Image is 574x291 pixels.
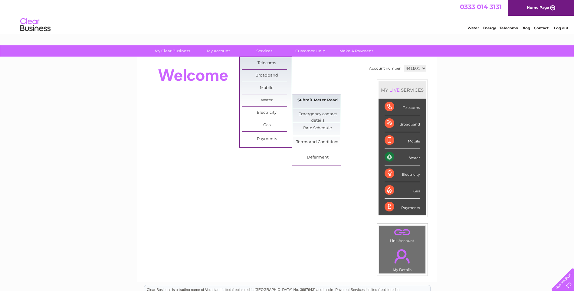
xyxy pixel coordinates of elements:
[460,3,502,11] a: 0333 014 3131
[379,244,426,274] td: My Details
[285,45,335,57] a: Customer Help
[242,133,292,145] a: Payments
[381,227,424,238] a: .
[242,70,292,82] a: Broadband
[385,132,420,149] div: Mobile
[242,57,292,69] a: Telecoms
[144,3,430,29] div: Clear Business is a trading name of Verastar Limited (registered in [GEOGRAPHIC_DATA] No. 3667643...
[534,26,549,30] a: Contact
[242,82,292,94] a: Mobile
[500,26,518,30] a: Telecoms
[368,63,402,74] td: Account number
[293,94,343,106] a: Submit Meter Read
[20,16,51,34] img: logo.png
[385,115,420,132] div: Broadband
[388,87,401,93] div: LIVE
[293,108,343,120] a: Emergency contact details
[242,107,292,119] a: Electricity
[381,246,424,267] a: .
[385,99,420,115] div: Telecoms
[147,45,197,57] a: My Clear Business
[239,45,289,57] a: Services
[242,94,292,106] a: Water
[331,45,381,57] a: Make A Payment
[242,119,292,131] a: Gas
[521,26,530,30] a: Blog
[385,165,420,182] div: Electricity
[385,182,420,199] div: Gas
[293,122,343,134] a: Rate Schedule
[385,199,420,215] div: Payments
[293,136,343,148] a: Terms and Conditions
[554,26,568,30] a: Log out
[467,26,479,30] a: Water
[379,225,426,244] td: Link Account
[385,149,420,165] div: Water
[193,45,243,57] a: My Account
[483,26,496,30] a: Energy
[379,81,426,99] div: MY SERVICES
[293,152,343,164] a: Deferment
